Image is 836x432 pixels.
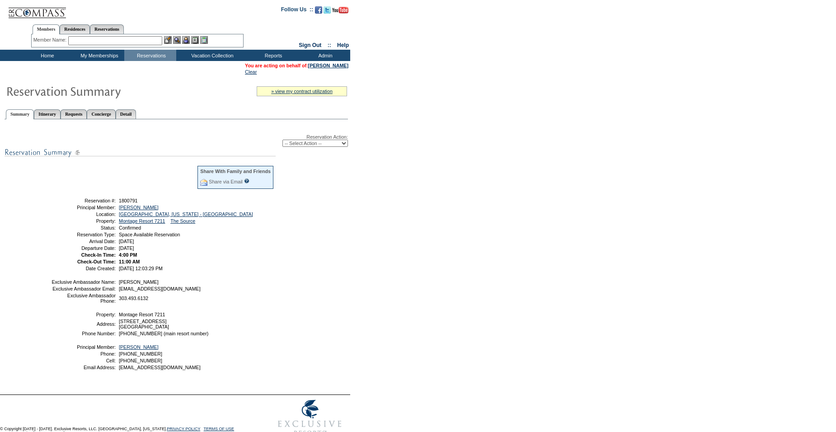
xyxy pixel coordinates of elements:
td: Exclusive Ambassador Name: [51,279,116,285]
td: Principal Member: [51,205,116,210]
a: Detail [116,109,136,119]
td: Reports [246,50,298,61]
span: [STREET_ADDRESS] [GEOGRAPHIC_DATA] [119,319,169,329]
img: Subscribe to our YouTube Channel [332,7,348,14]
a: Share via Email [209,179,243,184]
img: Become our fan on Facebook [315,6,322,14]
div: Member Name: [33,36,68,44]
a: [GEOGRAPHIC_DATA], [US_STATE] - [GEOGRAPHIC_DATA] [119,211,253,217]
td: My Memberships [72,50,124,61]
img: View [173,36,181,44]
div: Share With Family and Friends [200,169,271,174]
td: Principal Member: [51,344,116,350]
span: Space Available Reservation [119,232,180,237]
td: Date Created: [51,266,116,271]
img: Reservaton Summary [6,82,187,100]
a: Residences [60,24,90,34]
a: Sign Out [299,42,321,48]
td: Email Address: [51,365,116,370]
a: The Source [170,218,195,224]
td: Cell: [51,358,116,363]
td: Reservation #: [51,198,116,203]
span: [DATE] 12:03:29 PM [119,266,163,271]
span: [DATE] [119,239,134,244]
span: Confirmed [119,225,141,230]
span: Montage Resort 7211 [119,312,165,317]
td: Property: [51,312,116,317]
span: [PHONE_NUMBER] [119,358,162,363]
a: [PERSON_NAME] [308,63,348,68]
a: Itinerary [34,109,61,119]
a: PRIVACY POLICY [167,427,200,431]
td: Home [20,50,72,61]
td: Admin [298,50,350,61]
a: TERMS OF USE [204,427,235,431]
a: Requests [61,109,87,119]
img: Follow us on Twitter [324,6,331,14]
img: subTtlResSummary.gif [5,147,276,158]
a: Concierge [87,109,115,119]
td: Phone: [51,351,116,357]
td: Exclusive Ambassador Email: [51,286,116,291]
input: What is this? [244,178,249,183]
a: Help [337,42,349,48]
td: Property: [51,218,116,224]
div: Reservation Action: [5,134,348,147]
td: Departure Date: [51,245,116,251]
a: Members [33,24,60,34]
a: Reservations [90,24,124,34]
span: You are acting on behalf of: [245,63,348,68]
span: 303.493.6132 [119,296,148,301]
img: Impersonate [182,36,190,44]
span: 11:00 AM [119,259,140,264]
td: Phone Number: [51,331,116,336]
span: [EMAIL_ADDRESS][DOMAIN_NAME] [119,365,201,370]
a: Become our fan on Facebook [315,9,322,14]
span: [PHONE_NUMBER] [119,351,162,357]
a: [PERSON_NAME] [119,205,159,210]
a: Montage Resort 7211 [119,218,165,224]
span: [PHONE_NUMBER] (main resort number) [119,331,208,336]
strong: Check-In Time: [81,252,116,258]
span: 4:00 PM [119,252,137,258]
img: Reservations [191,36,199,44]
a: Follow us on Twitter [324,9,331,14]
td: Status: [51,225,116,230]
td: Reservation Type: [51,232,116,237]
span: :: [328,42,331,48]
td: Follow Us :: [281,5,313,16]
td: Reservations [124,50,176,61]
td: Arrival Date: [51,239,116,244]
td: Exclusive Ambassador Phone: [51,293,116,304]
a: » view my contract utilization [271,89,333,94]
td: Address: [51,319,116,329]
a: Summary [6,109,34,119]
td: Vacation Collection [176,50,246,61]
img: b_edit.gif [164,36,172,44]
a: Clear [245,69,257,75]
td: Location: [51,211,116,217]
a: [PERSON_NAME] [119,344,159,350]
img: b_calculator.gif [200,36,208,44]
strong: Check-Out Time: [77,259,116,264]
span: [PERSON_NAME] [119,279,159,285]
span: [EMAIL_ADDRESS][DOMAIN_NAME] [119,286,201,291]
span: 1800791 [119,198,138,203]
a: Subscribe to our YouTube Channel [332,9,348,14]
span: [DATE] [119,245,134,251]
